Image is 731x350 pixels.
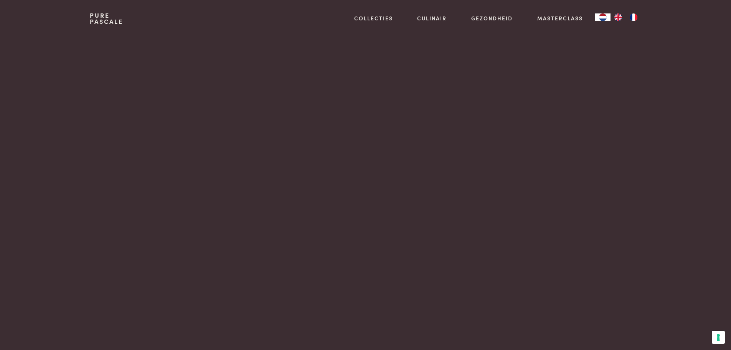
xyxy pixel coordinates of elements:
[595,13,641,21] aside: Language selected: Nederlands
[611,13,626,21] a: EN
[90,12,123,25] a: PurePascale
[595,13,611,21] div: Language
[626,13,641,21] a: FR
[595,13,611,21] a: NL
[417,14,447,22] a: Culinair
[471,14,513,22] a: Gezondheid
[537,14,583,22] a: Masterclass
[354,14,393,22] a: Collecties
[611,13,641,21] ul: Language list
[712,331,725,344] button: Uw voorkeuren voor toestemming voor trackingtechnologieën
